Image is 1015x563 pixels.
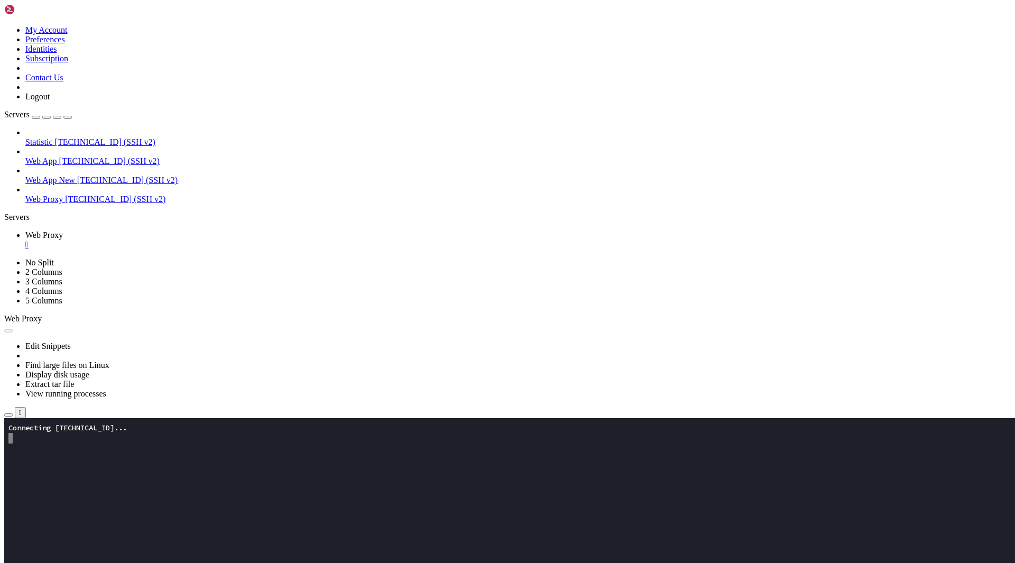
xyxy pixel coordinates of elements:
a: 2 Columns [25,267,62,276]
div:  [19,409,22,417]
a: Servers [4,110,72,119]
a: Extract tar file [25,380,74,389]
a: Logout [25,92,50,101]
a: 4 Columns [25,287,62,296]
span: [TECHNICAL_ID] (SSH v2) [77,176,178,184]
span: Web Proxy [25,195,63,204]
a: No Split [25,258,54,267]
li: Web Proxy [TECHNICAL_ID] (SSH v2) [25,185,1011,204]
span: Web Proxy [4,314,42,323]
button:  [15,407,26,418]
span: Web App [25,156,57,165]
a: My Account [25,25,68,34]
div: (0, 1) [4,15,8,25]
span: Web App New [25,176,75,184]
a: Statistic [TECHNICAL_ID] (SSH v2) [25,137,1011,147]
a: Contact Us [25,73,63,82]
a: 5 Columns [25,296,62,305]
x-row: Connecting [TECHNICAL_ID]... [4,4,878,15]
span: Web Proxy [25,230,63,239]
a: View running processes [25,389,106,398]
a: Display disk usage [25,370,89,379]
a: Subscription [25,54,68,63]
a: Find large files on Linux [25,361,109,370]
a: Preferences [25,35,65,44]
a: Web App New [TECHNICAL_ID] (SSH v2) [25,176,1011,185]
a: 3 Columns [25,277,62,286]
a: Edit Snippets [25,342,71,350]
a: Identities [25,44,57,53]
li: Web App New [TECHNICAL_ID] (SSH v2) [25,166,1011,185]
a: Web Proxy [25,230,1011,250]
li: Statistic [TECHNICAL_ID] (SSH v2) [25,128,1011,147]
img: Shellngn [4,4,65,15]
span: [TECHNICAL_ID] (SSH v2) [59,156,160,165]
span: Servers [4,110,30,119]
span: [TECHNICAL_ID] (SSH v2) [65,195,165,204]
a:  [25,240,1011,250]
span: Statistic [25,137,53,146]
li: Web App [TECHNICAL_ID] (SSH v2) [25,147,1011,166]
span: [TECHNICAL_ID] (SSH v2) [55,137,155,146]
div: Servers [4,213,1011,222]
a: Web Proxy [TECHNICAL_ID] (SSH v2) [25,195,1011,204]
a: Web App [TECHNICAL_ID] (SSH v2) [25,156,1011,166]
